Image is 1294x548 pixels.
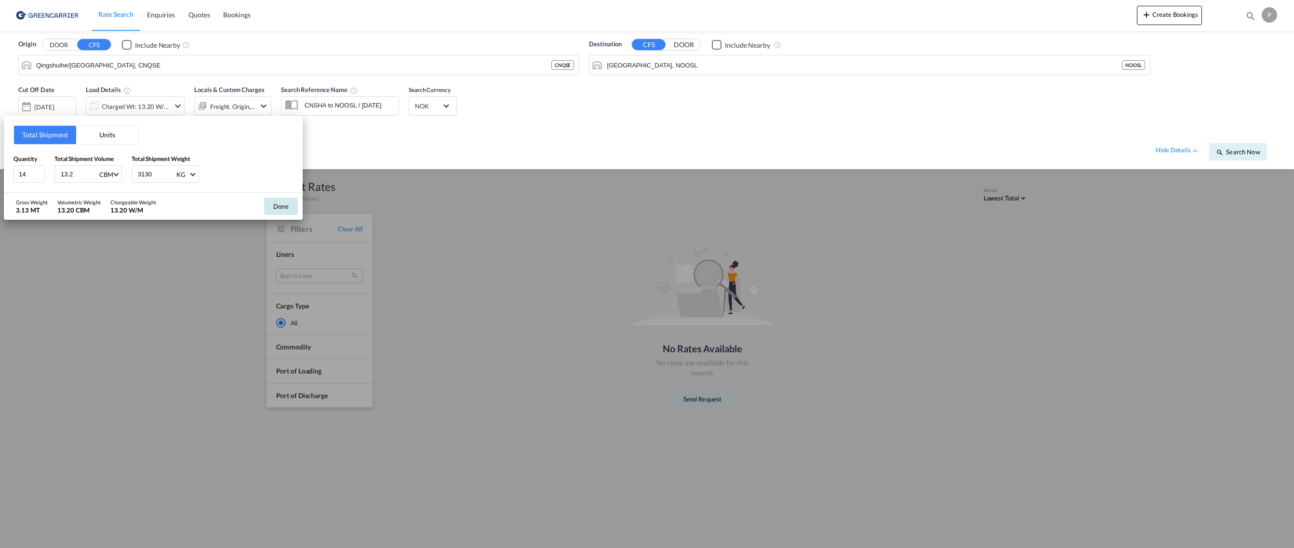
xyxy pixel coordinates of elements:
div: KG [176,171,186,178]
div: Volumetric Weight [57,199,101,206]
span: Quantity [13,155,37,162]
input: Enter volume [60,166,98,182]
input: Qty [13,165,45,183]
input: Enter weight [137,166,175,182]
div: 3.13 MT [16,206,48,214]
div: 13.20 CBM [57,206,101,214]
button: Done [264,198,298,215]
button: Total Shipment [14,126,76,144]
button: Units [76,126,138,144]
div: Gross Weight [16,199,48,206]
div: 13.20 W/M [110,206,156,214]
span: Total Shipment Volume [54,155,114,162]
span: Total Shipment Weight [132,155,190,162]
div: CBM [99,171,113,178]
div: Chargeable Weight [110,199,156,206]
